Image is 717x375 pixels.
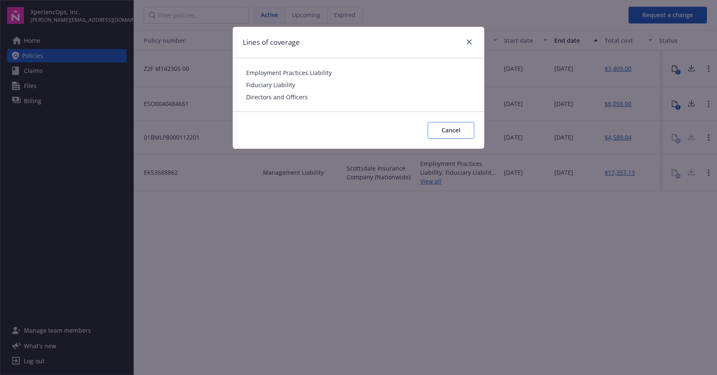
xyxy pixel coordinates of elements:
[246,93,471,101] span: Directors and Officers
[246,68,471,77] span: Employment Practices Liability
[442,126,460,134] span: Cancel
[428,122,474,139] button: Cancel
[464,37,474,47] a: close
[243,37,300,48] h1: Lines of coverage
[246,80,471,89] span: Fiduciary Liability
